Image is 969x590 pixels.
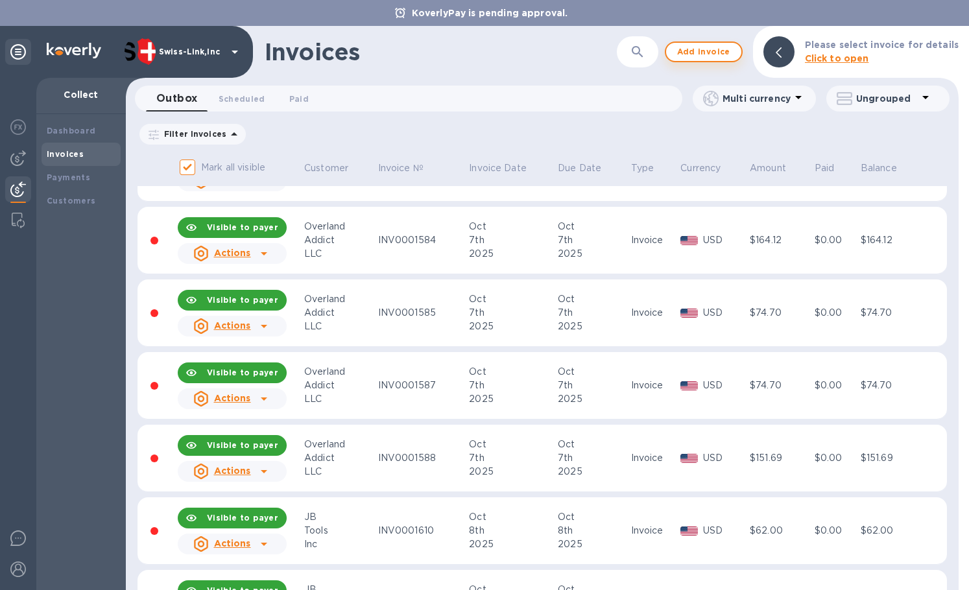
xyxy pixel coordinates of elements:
[861,161,914,175] span: Balance
[304,438,374,451] div: Overland
[680,309,698,318] img: USD
[265,38,360,65] h1: Invoices
[289,92,309,106] span: Paid
[469,161,544,175] span: Invoice Date
[631,524,677,537] div: Invoice
[469,233,554,247] div: 7th
[469,247,554,261] div: 2025
[558,233,627,247] div: 7th
[815,161,852,175] span: Paid
[815,161,835,175] p: Paid
[558,510,627,524] div: Oct
[469,465,554,478] div: 2025
[631,161,654,175] p: Type
[631,233,677,247] div: Invoice
[304,161,348,175] p: Customer
[378,161,440,175] span: Invoice №
[378,524,466,537] div: INV0001610
[159,47,224,56] p: Swiss-Link,Inc
[861,306,922,320] div: $74.70
[558,306,627,320] div: 7th
[469,451,554,465] div: 7th
[558,292,627,306] div: Oct
[676,44,731,60] span: Add invoice
[680,161,721,175] p: Currency
[469,392,554,406] div: 2025
[469,537,554,551] div: 2025
[558,320,627,333] div: 2025
[558,247,627,261] div: 2025
[558,220,627,233] div: Oct
[214,393,251,403] u: Actions
[805,53,869,64] b: Click to open
[680,236,698,245] img: USD
[219,92,265,106] span: Scheduled
[378,233,466,247] div: INV0001584
[207,440,278,450] b: Visible to payer
[861,451,922,465] div: $151.69
[750,161,786,175] p: Amount
[304,365,374,379] div: Overland
[47,126,96,136] b: Dashboard
[378,451,466,465] div: INV0001588
[304,392,374,406] div: LLC
[631,379,677,392] div: Invoice
[861,379,922,392] div: $74.70
[469,379,554,392] div: 7th
[214,538,251,549] u: Actions
[750,451,811,465] div: $151.69
[815,451,857,465] div: $0.00
[750,524,811,537] div: $62.00
[631,306,677,320] div: Invoice
[378,306,466,320] div: INV0001585
[558,524,627,537] div: 8th
[558,438,627,451] div: Oct
[47,149,84,159] b: Invoices
[631,451,677,465] div: Invoice
[214,466,251,476] u: Actions
[304,161,365,175] span: Customer
[304,292,374,306] div: Overland
[750,161,803,175] span: Amount
[207,222,278,232] b: Visible to payer
[47,88,115,101] p: Collect
[207,513,278,523] b: Visible to payer
[680,454,698,463] img: USD
[156,89,198,108] span: Outbox
[469,365,554,379] div: Oct
[558,392,627,406] div: 2025
[405,6,575,19] p: KoverlyPay is pending approval.
[703,451,746,465] p: USD
[207,295,278,305] b: Visible to payer
[680,381,698,390] img: USD
[861,233,922,247] div: $164.12
[304,306,374,320] div: Addict
[304,247,374,261] div: LLC
[304,465,374,478] div: LLC
[47,196,96,206] b: Customers
[378,379,466,392] div: INV0001587
[680,161,737,175] span: Currency
[723,92,791,105] p: Multi currency
[856,92,918,105] p: Ungrouped
[304,451,374,465] div: Addict
[304,510,374,524] div: JB
[815,379,857,392] div: $0.00
[469,524,554,537] div: 8th
[304,379,374,392] div: Addict
[304,537,374,551] div: Inc
[750,379,811,392] div: $74.70
[558,161,601,175] p: Due Date
[469,510,554,524] div: Oct
[214,248,251,258] u: Actions
[469,306,554,320] div: 7th
[703,524,746,537] p: USD
[5,39,31,65] div: Unpin categories
[815,524,857,537] div: $0.00
[214,320,251,331] u: Actions
[304,233,374,247] div: Addict
[703,379,746,392] p: USD
[47,172,90,182] b: Payments
[378,161,424,175] p: Invoice №
[469,292,554,306] div: Oct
